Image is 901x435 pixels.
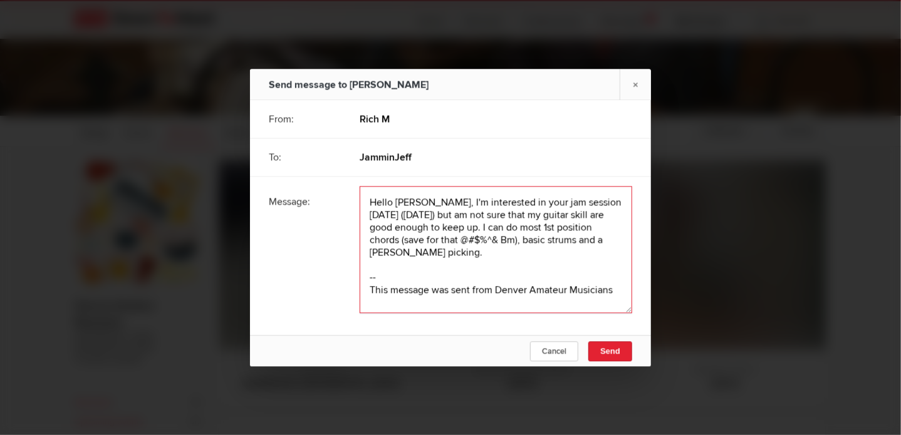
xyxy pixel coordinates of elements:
[588,341,632,361] button: Send
[620,69,651,100] a: ×
[360,113,390,125] b: Rich M
[360,151,412,163] b: JamminJeff
[542,346,566,356] span: Cancel
[269,69,429,100] div: Send message to [PERSON_NAME]
[269,186,341,217] div: Message:
[269,103,341,135] div: From:
[600,346,620,356] span: Send
[269,141,341,173] div: To:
